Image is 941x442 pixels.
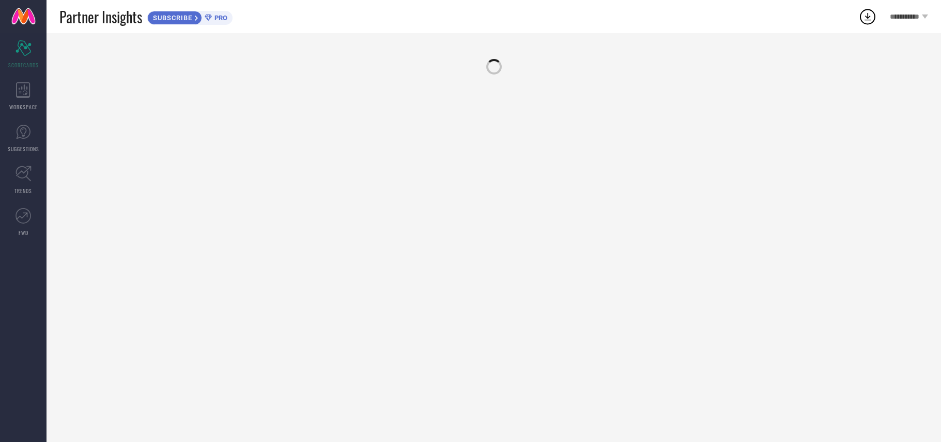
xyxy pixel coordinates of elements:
[148,14,195,22] span: SUBSCRIBE
[212,14,227,22] span: PRO
[59,6,142,27] span: Partner Insights
[147,8,233,25] a: SUBSCRIBEPRO
[858,7,877,26] div: Open download list
[9,103,38,111] span: WORKSPACE
[14,187,32,195] span: TRENDS
[19,229,28,237] span: FWD
[8,61,39,69] span: SCORECARDS
[8,145,39,153] span: SUGGESTIONS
